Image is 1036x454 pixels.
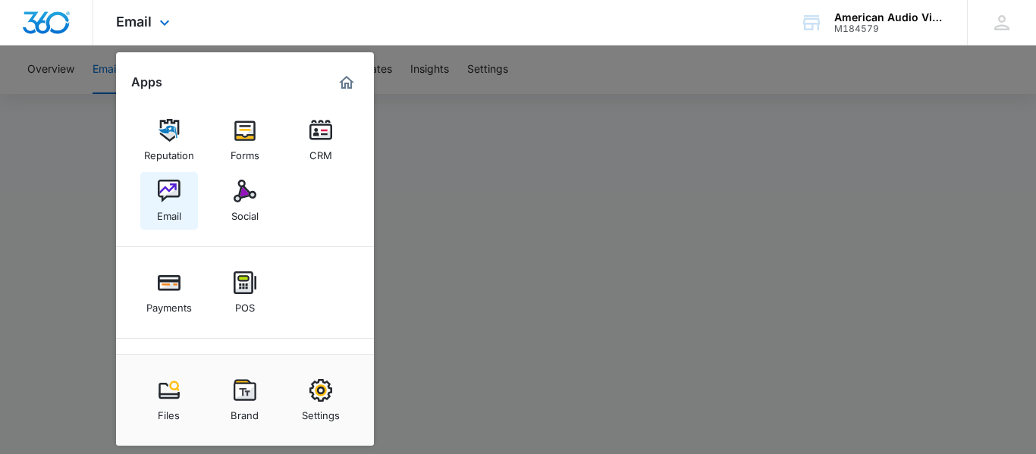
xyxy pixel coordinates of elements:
a: Settings [292,371,350,429]
div: Files [158,402,180,421]
div: Forms [231,142,259,161]
h2: Apps [131,75,162,89]
div: Social [231,202,259,222]
a: Marketing 360® Dashboard [334,70,359,95]
div: Settings [302,402,340,421]
span: Email [116,14,152,30]
div: Reputation [144,142,194,161]
div: account id [834,23,945,34]
div: account name [834,11,945,23]
div: CRM [309,142,332,161]
a: Social [216,172,274,230]
a: Files [140,371,198,429]
a: Email [140,172,198,230]
div: Payments [146,294,192,314]
a: POS [216,264,274,321]
div: Email [157,202,181,222]
div: POS [235,294,255,314]
a: CRM [292,111,350,169]
a: Forms [216,111,274,169]
div: Brand [231,402,259,421]
a: Payments [140,264,198,321]
a: Reputation [140,111,198,169]
a: Brand [216,371,274,429]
